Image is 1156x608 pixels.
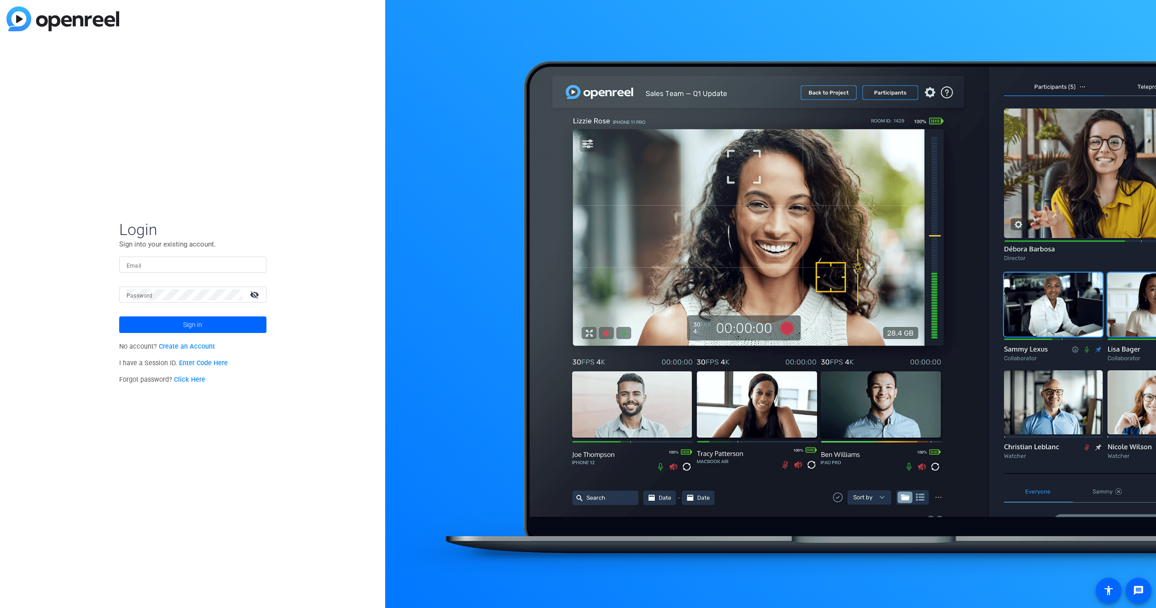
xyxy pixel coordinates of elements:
[119,359,228,367] span: I have a Session ID.
[127,259,259,270] input: Enter Email Address
[183,313,202,336] span: Sign in
[244,288,266,301] mat-icon: visibility_off
[119,220,266,239] span: Login
[127,263,142,269] mat-label: Email
[179,359,228,367] a: Enter Code Here
[127,293,153,299] mat-label: Password
[119,239,266,249] p: Sign into your existing account.
[119,316,266,333] button: Sign in
[1133,585,1144,596] mat-icon: message
[119,343,215,350] span: No account?
[119,376,206,384] span: Forgot password?
[6,6,119,31] img: blue-gradient.svg
[159,343,215,350] a: Create an Account
[1103,585,1114,596] mat-icon: accessibility
[174,376,205,384] a: Click Here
